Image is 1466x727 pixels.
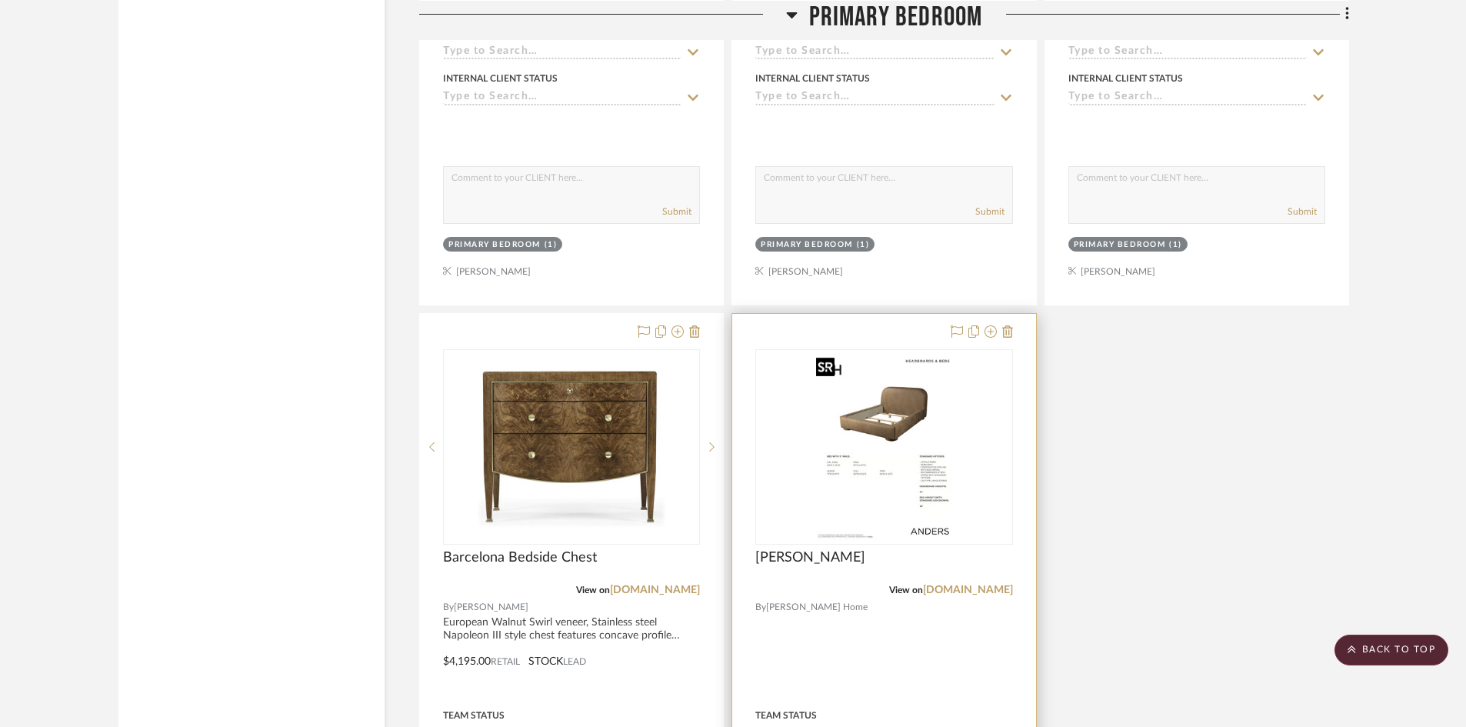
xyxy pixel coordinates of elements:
[1068,45,1307,60] input: Type to Search…
[1068,72,1183,85] div: Internal Client Status
[755,91,994,105] input: Type to Search…
[443,709,505,722] div: Team Status
[889,585,923,595] span: View on
[475,351,668,543] img: Barcelona Bedside Chest
[443,45,681,60] input: Type to Search…
[545,239,558,251] div: (1)
[454,600,528,615] span: [PERSON_NAME]
[755,45,994,60] input: Type to Search…
[761,239,853,251] div: Primary Bedroom
[443,72,558,85] div: Internal Client Status
[755,709,817,722] div: Team Status
[1068,91,1307,105] input: Type to Search…
[975,205,1005,218] button: Submit
[756,350,1011,544] div: 0
[755,600,766,615] span: By
[755,72,870,85] div: Internal Client Status
[443,91,681,105] input: Type to Search…
[923,585,1013,595] a: [DOMAIN_NAME]
[1288,205,1317,218] button: Submit
[1169,239,1182,251] div: (1)
[766,600,868,615] span: [PERSON_NAME] Home
[610,585,700,595] a: [DOMAIN_NAME]
[443,549,597,566] span: Barcelona Bedside Chest
[662,205,691,218] button: Submit
[443,600,454,615] span: By
[810,351,958,543] img: Anders Bed
[857,239,870,251] div: (1)
[1334,635,1448,665] scroll-to-top-button: BACK TO TOP
[448,239,541,251] div: Primary Bedroom
[1074,239,1166,251] div: Primary Bedroom
[755,549,865,566] span: [PERSON_NAME]
[576,585,610,595] span: View on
